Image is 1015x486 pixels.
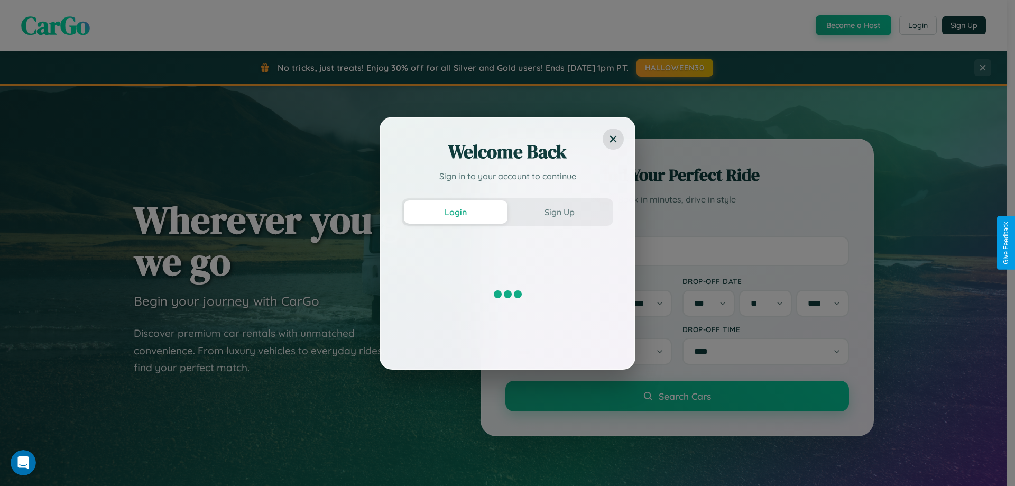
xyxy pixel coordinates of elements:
button: Sign Up [508,200,611,224]
button: Login [404,200,508,224]
h2: Welcome Back [402,139,613,164]
p: Sign in to your account to continue [402,170,613,182]
div: Give Feedback [1002,222,1010,264]
iframe: Intercom live chat [11,450,36,475]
